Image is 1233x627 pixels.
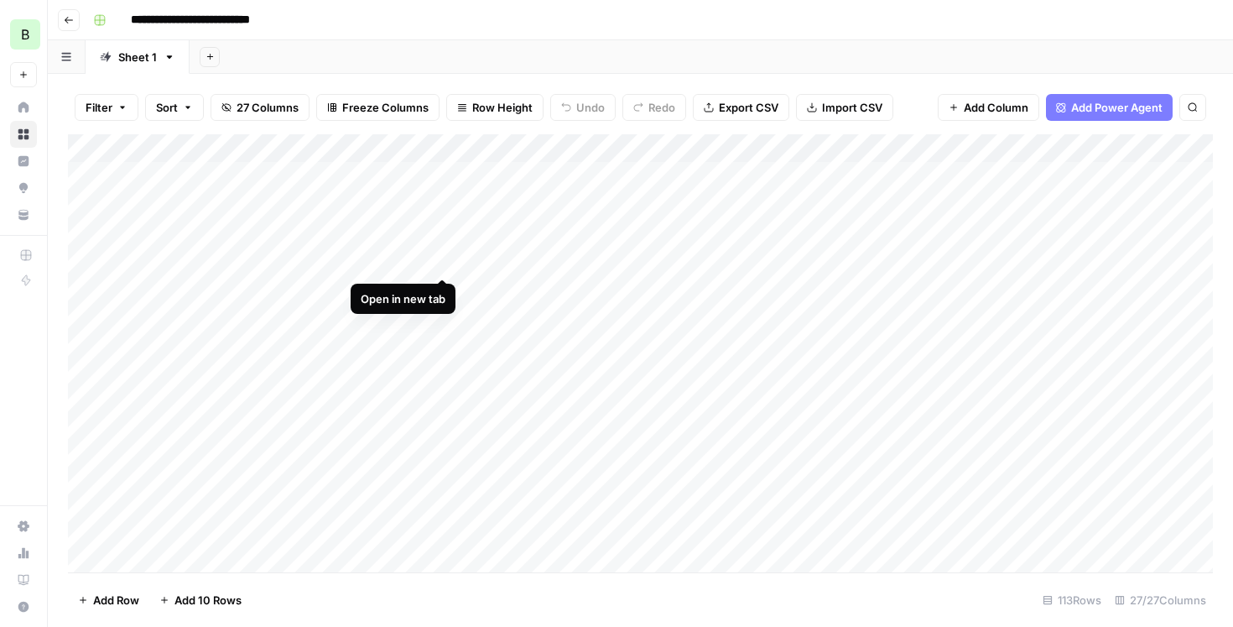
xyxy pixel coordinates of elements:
span: Freeze Columns [342,99,429,116]
button: Export CSV [693,94,789,121]
button: Row Height [446,94,544,121]
span: Undo [576,99,605,116]
span: Row Height [472,99,533,116]
a: Opportunities [10,175,37,201]
button: Filter [75,94,138,121]
a: Learning Hub [10,567,37,593]
button: Sort [145,94,204,121]
a: Usage [10,540,37,567]
div: 27/27 Columns [1108,587,1213,614]
a: Home [10,94,37,121]
span: B [21,24,29,44]
div: Open in new tab [361,290,445,307]
a: Sheet 1 [86,40,190,74]
span: Filter [86,99,112,116]
button: Add Power Agent [1046,94,1173,121]
span: Sort [156,99,178,116]
button: Help + Support [10,593,37,620]
button: 27 Columns [211,94,310,121]
span: Add Column [964,99,1028,116]
button: Freeze Columns [316,94,440,121]
button: Redo [622,94,686,121]
a: Insights [10,148,37,175]
button: Workspace: Blindspot [10,13,37,55]
div: 113 Rows [1036,587,1108,614]
span: Export CSV [719,99,778,116]
button: Add Column [938,94,1039,121]
span: 27 Columns [237,99,299,116]
div: Sheet 1 [118,49,157,65]
button: Add Row [68,587,149,614]
span: Import CSV [822,99,882,116]
a: Settings [10,513,37,540]
span: Add Row [93,592,139,609]
a: Your Data [10,201,37,228]
button: Undo [550,94,616,121]
span: Add Power Agent [1071,99,1163,116]
span: Redo [648,99,675,116]
button: Add 10 Rows [149,587,252,614]
span: Add 10 Rows [174,592,242,609]
a: Browse [10,121,37,148]
button: Import CSV [796,94,893,121]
